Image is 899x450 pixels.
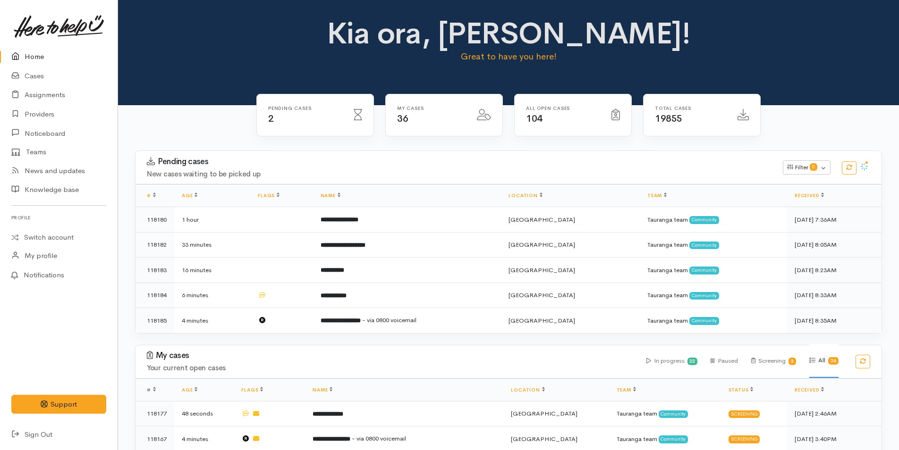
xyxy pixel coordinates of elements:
[787,308,882,333] td: [DATE] 8:35AM
[640,232,787,258] td: Tauranga team
[795,192,824,199] a: Received
[509,291,575,299] span: [GEOGRAPHIC_DATA]
[655,113,682,125] span: 19855
[526,106,600,111] h6: All Open cases
[136,232,174,258] td: 118182
[147,351,635,360] h3: My cases
[258,192,280,199] a: Flags
[182,387,197,393] a: Age
[136,207,174,233] td: 118180
[729,435,760,443] div: Screening
[729,387,754,393] a: Status
[174,258,250,283] td: 16 minutes
[268,106,342,111] h6: Pending cases
[174,232,250,258] td: 33 minutes
[509,241,575,249] span: [GEOGRAPHIC_DATA]
[640,308,787,333] td: Tauranga team
[509,216,575,224] span: [GEOGRAPHIC_DATA]
[397,106,466,111] h6: My cases
[397,113,408,125] span: 36
[509,266,575,274] span: [GEOGRAPHIC_DATA]
[174,283,250,308] td: 6 minutes
[689,216,719,224] span: Community
[509,317,575,325] span: [GEOGRAPHIC_DATA]
[791,358,794,364] b: 3
[617,387,636,393] a: Team
[147,387,156,393] span: #
[751,344,797,378] div: Screening
[182,192,197,199] a: Age
[325,17,693,50] h1: Kia ora, [PERSON_NAME]!
[787,207,882,233] td: [DATE] 7:36AM
[810,163,817,171] span: 0
[689,267,719,274] span: Community
[136,258,174,283] td: 118183
[831,358,836,364] b: 36
[147,192,156,199] a: #
[362,316,416,324] span: - via 0800 voicemail
[526,113,543,125] span: 104
[689,317,719,325] span: Community
[729,410,760,418] div: Screening
[646,344,698,378] div: In progress
[511,435,577,443] span: [GEOGRAPHIC_DATA]
[174,308,250,333] td: 4 minutes
[147,157,772,167] h3: Pending cases
[11,395,106,414] button: Support
[136,308,174,333] td: 118185
[711,344,738,378] div: Paused
[659,410,688,418] span: Community
[147,170,772,178] h4: New cases waiting to be picked up
[313,387,332,393] a: Name
[174,207,250,233] td: 1 hour
[268,113,274,125] span: 2
[689,358,695,364] b: 33
[136,401,174,426] td: 118177
[325,50,693,63] p: Great to have you here!
[809,344,839,378] div: All
[783,160,831,175] button: Filter0
[147,364,635,372] h4: Your current open cases
[640,258,787,283] td: Tauranga team
[509,192,542,199] a: Location
[241,387,263,393] a: Flags
[659,435,688,443] span: Community
[174,401,234,426] td: 48 seconds
[321,192,340,199] a: Name
[352,434,406,442] span: - via 0800 voicemail
[511,387,544,393] a: Location
[689,292,719,300] span: Community
[795,387,824,393] a: Received
[136,283,174,308] td: 118184
[689,242,719,249] span: Community
[655,106,726,111] h6: Total cases
[640,283,787,308] td: Tauranga team
[640,207,787,233] td: Tauranga team
[787,401,882,426] td: [DATE] 2:46AM
[787,258,882,283] td: [DATE] 8:23AM
[787,232,882,258] td: [DATE] 8:05AM
[11,211,106,224] h6: Profile
[647,192,667,199] a: Team
[787,283,882,308] td: [DATE] 8:33AM
[609,401,721,426] td: Tauranga team
[511,409,577,417] span: [GEOGRAPHIC_DATA]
